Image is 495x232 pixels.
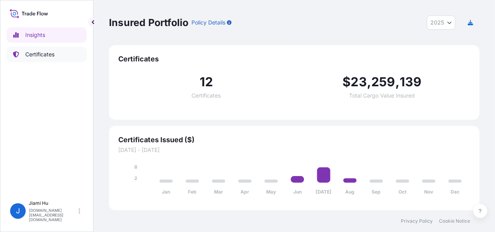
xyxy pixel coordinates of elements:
[372,189,381,195] tspan: Sep
[214,189,223,195] tspan: Mar
[134,175,137,181] tspan: 2
[29,208,77,222] p: [DOMAIN_NAME][EMAIL_ADDRESS][DOMAIN_NAME]
[351,76,367,88] span: 23
[398,189,407,195] tspan: Oct
[7,47,87,62] a: Certificates
[192,93,221,98] span: Certificates
[401,218,433,224] a: Privacy Policy
[7,27,87,43] a: Insights
[134,164,137,170] tspan: 8
[400,76,422,88] span: 139
[200,76,213,88] span: 12
[424,189,434,195] tspan: Nov
[427,16,455,30] button: Year Selector
[316,189,332,195] tspan: [DATE]
[371,76,395,88] span: 259
[25,31,45,39] p: Insights
[188,189,197,195] tspan: Feb
[342,76,351,88] span: $
[118,54,470,64] span: Certificates
[109,16,188,29] p: Insured Portfolio
[266,189,276,195] tspan: May
[162,189,170,195] tspan: Jan
[430,19,444,26] span: 2025
[118,135,470,145] span: Certificates Issued ($)
[451,189,460,195] tspan: Dec
[345,189,355,195] tspan: Aug
[240,189,249,195] tspan: Apr
[191,19,225,26] p: Policy Details
[29,200,77,206] p: Jiami Hu
[367,76,371,88] span: ,
[16,207,20,215] span: J
[349,93,415,98] span: Total Cargo Value Insured
[395,76,400,88] span: ,
[25,51,54,58] p: Certificates
[293,189,302,195] tspan: Jun
[118,146,470,154] span: [DATE] - [DATE]
[439,218,470,224] a: Cookie Notice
